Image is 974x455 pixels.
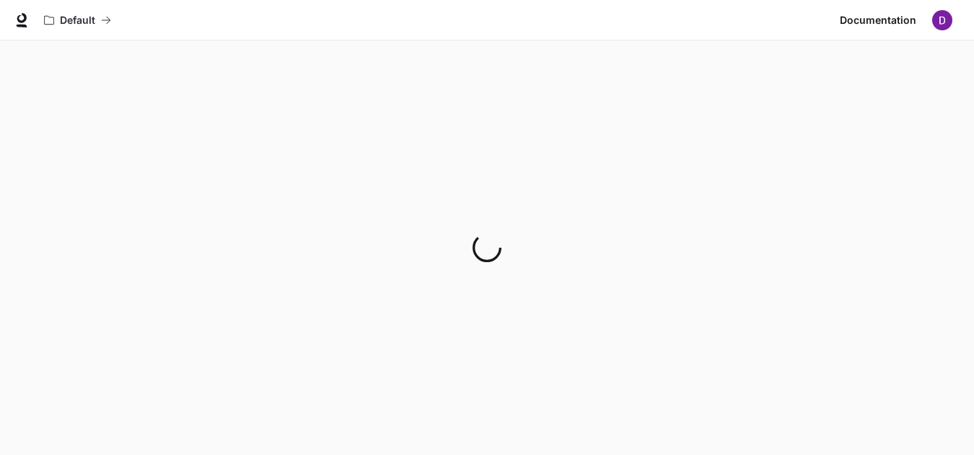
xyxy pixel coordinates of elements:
p: Default [60,14,95,27]
button: User avatar [928,6,957,35]
button: All workspaces [38,6,118,35]
a: Documentation [834,6,922,35]
span: Documentation [840,12,916,30]
img: User avatar [932,10,952,30]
